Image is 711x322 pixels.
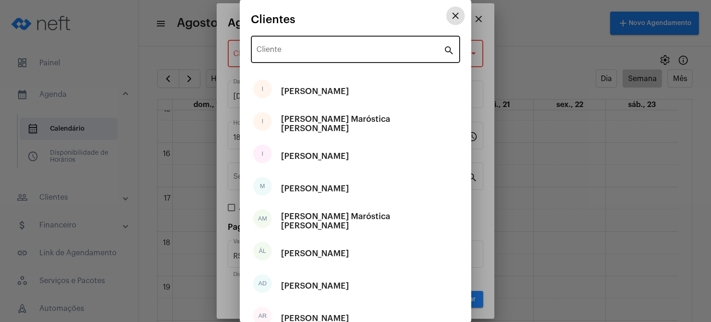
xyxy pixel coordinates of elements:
[281,110,458,138] div: [PERSON_NAME] Maróstica [PERSON_NAME]
[281,240,349,267] div: [PERSON_NAME]
[281,272,349,300] div: [PERSON_NAME]
[253,112,272,131] div: I
[281,175,349,202] div: [PERSON_NAME]
[253,242,272,260] div: ÁL
[281,207,458,235] div: [PERSON_NAME] Maróstica [PERSON_NAME]
[253,177,272,196] div: M
[251,13,295,25] span: Clientes
[256,47,443,56] input: Pesquisar cliente
[281,142,349,170] div: [PERSON_NAME]
[253,274,272,293] div: AD
[443,44,455,56] mat-icon: search
[253,209,272,228] div: AM
[281,77,349,105] div: [PERSON_NAME]
[450,10,461,21] mat-icon: close
[253,80,272,98] div: I
[253,145,272,163] div: I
